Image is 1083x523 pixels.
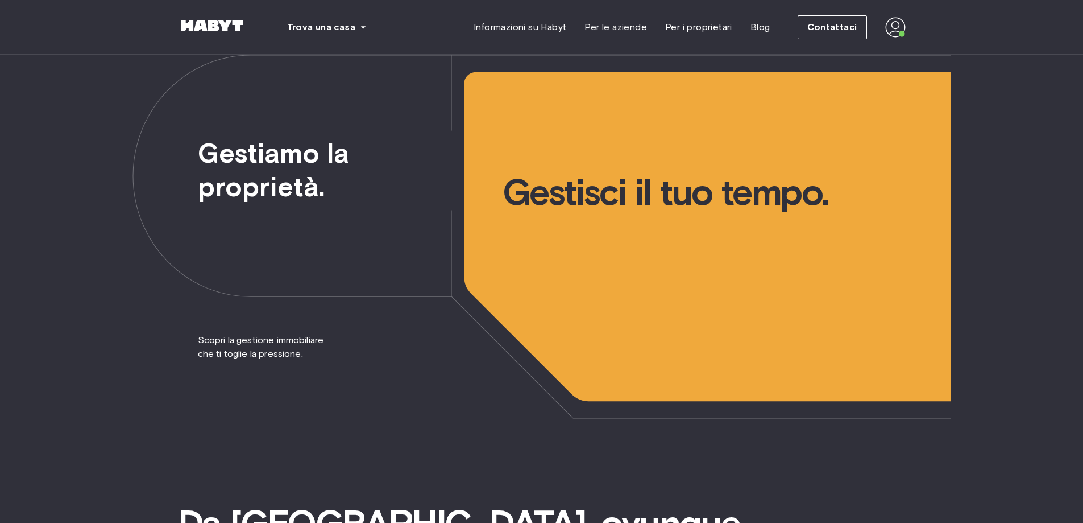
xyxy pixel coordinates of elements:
[750,22,770,32] font: Blog
[798,15,867,39] button: Contattaci
[278,16,376,39] button: Trova una casa
[656,16,741,39] a: Per i proprietari
[665,22,732,32] font: Per i proprietari
[741,16,779,39] a: Blog
[132,55,951,419] img: facciamo-mo-mosse-non-liste-d'attesa
[584,22,647,32] font: Per le aziende
[464,16,575,39] a: Informazioni su Habyt
[807,22,857,32] font: Contattaci
[885,17,906,38] img: avatar
[474,22,566,32] font: Informazioni su Habyt
[198,335,324,359] font: Scopri la gestione immobiliare che ti toglie la pressione.
[575,16,656,39] a: Per le aziende
[503,170,828,215] font: Gestisci il tuo tempo.
[287,22,356,32] font: Trova una casa
[178,20,246,31] img: Abitudine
